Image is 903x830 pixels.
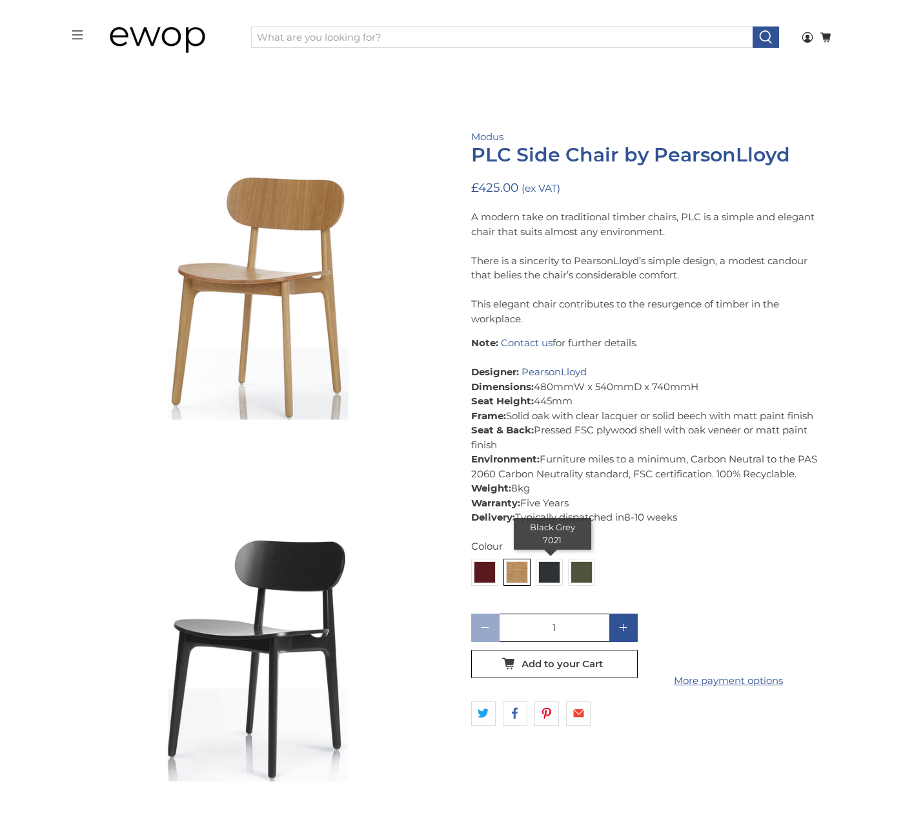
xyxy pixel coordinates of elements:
[471,511,515,523] strong: Delivery:
[471,497,520,509] strong: Warranty:
[471,482,511,494] strong: Weight:
[515,511,624,523] span: Typically dispatched in
[471,395,534,407] strong: Seat Height:
[471,180,518,195] span: £425.00
[514,518,591,550] div: Black Grey 7021
[471,336,820,525] p: for further details. 480mmW x 540mmD x 740mmH 445mm Solid oak with clear lacquer or solid beech w...
[522,366,587,378] a: PearsonLloyd
[471,539,820,554] div: Colour
[471,210,820,326] p: A modern take on traditional timber chairs, PLC is a simple and elegant chair that suits almost a...
[84,437,432,785] a: Modus - PLC Side Chair by Pearson Lloyd - Black Grey 7021
[251,26,753,48] input: What are you looking for?
[471,424,534,436] strong: Seat & Back:
[471,366,519,378] strong: Designer:
[645,674,812,689] a: More payment options
[471,650,638,678] button: Add to your Cart
[84,75,432,424] a: Modus - PLC Side Chair by Pearson Lloyd - Oak
[471,380,534,393] strong: Dimensions:
[471,144,820,166] h1: PLC Side Chair by PearsonLloyd
[471,410,506,422] strong: Frame:
[471,130,503,143] a: Modus
[522,182,560,194] small: (ex VAT)
[471,337,498,349] strong: Note:
[471,453,540,465] strong: Environment:
[522,658,603,670] span: Add to your Cart
[501,337,553,349] a: Contact us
